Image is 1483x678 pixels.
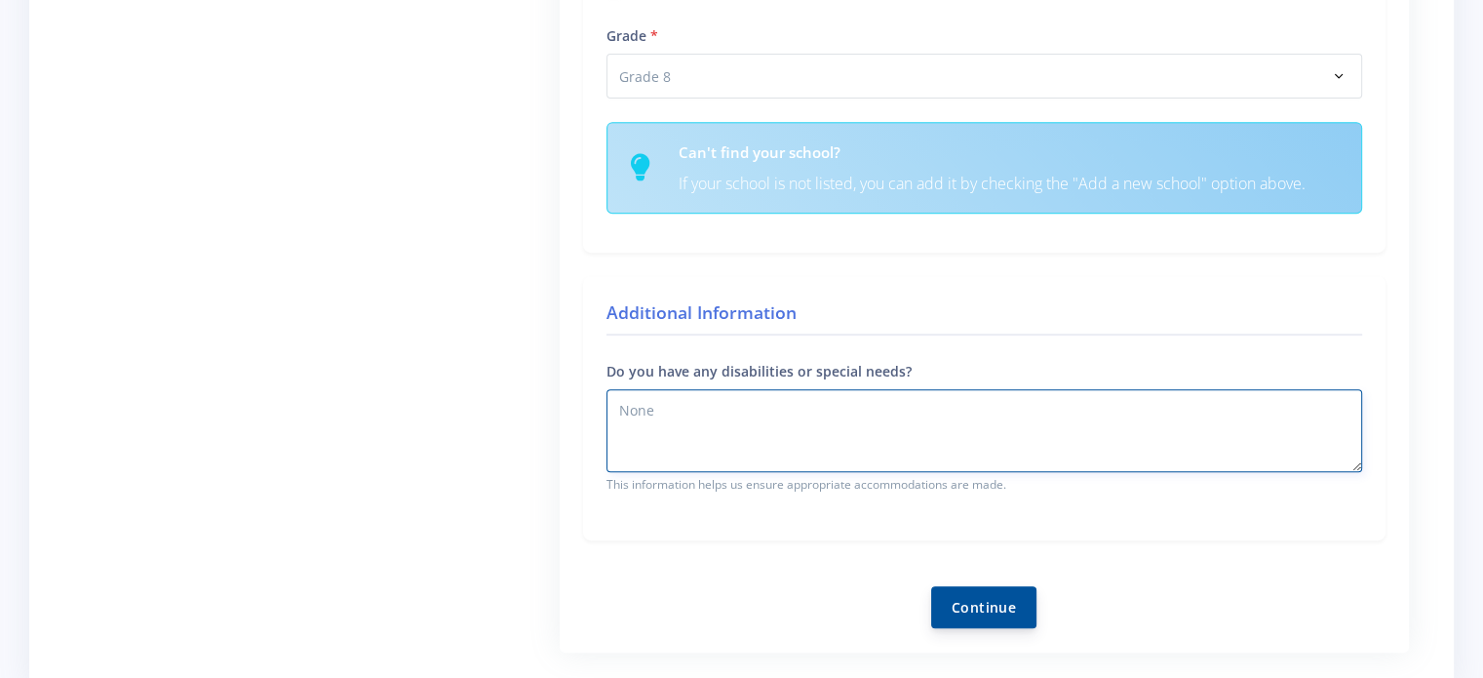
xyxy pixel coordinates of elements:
[606,361,912,381] label: Do you have any disabilities or special needs?
[679,171,1338,197] p: If your school is not listed, you can add it by checking the "Add a new school" option above.
[679,141,1338,164] h6: Can't find your school?
[931,586,1036,628] button: Continue
[606,299,1362,335] h4: Additional Information
[606,476,1362,494] small: This information helps us ensure appropriate accommodations are made.
[606,25,658,46] label: Grade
